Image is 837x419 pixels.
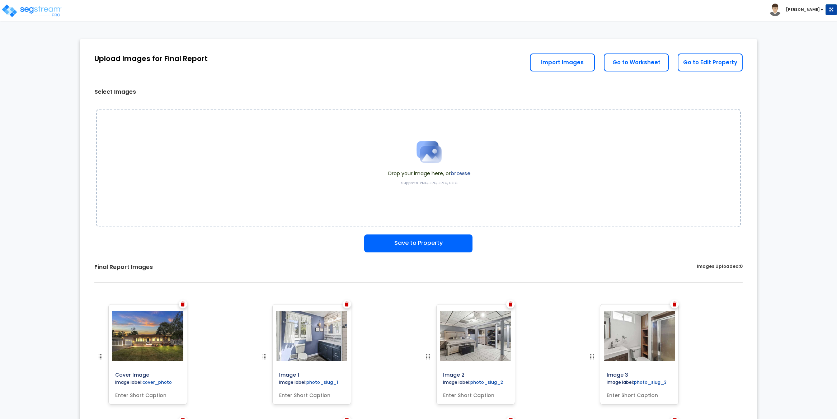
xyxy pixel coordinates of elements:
label: browse [451,170,470,177]
label: Image label: [440,379,506,387]
b: [PERSON_NAME] [786,7,820,12]
input: Enter Short Caption [276,389,347,399]
label: Supports: PNG, JPG, JPEG, HEIC [401,181,457,186]
label: photo_slug_2 [470,379,503,385]
label: photo_slug_3 [634,379,667,385]
label: photo_slug_1 [306,379,338,385]
img: logo_pro_r.png [1,4,62,18]
a: Import Images [530,53,595,71]
span: Drop your image here, or [388,170,470,177]
button: Save to Property [364,234,472,252]
a: Go to Worksheet [604,53,669,71]
input: Enter Short Caption [604,389,675,399]
input: Enter Short Caption [112,389,183,399]
label: Image label: [604,379,669,387]
img: drag handle [424,353,432,361]
img: avatar.png [769,4,781,16]
img: Trash Icon [181,302,185,307]
img: drag handle [260,353,269,361]
img: Trash Icon [345,302,349,307]
img: Trash Icon [673,302,677,307]
a: Go to Edit Property [678,53,743,71]
label: Select Images [94,88,136,96]
img: drag handle [588,353,596,361]
img: Upload Icon [411,134,447,170]
label: Image label: [112,379,175,387]
input: Enter Short Caption [440,389,511,399]
img: drag handle [96,353,105,361]
label: Images Uploaded: [697,263,743,271]
img: Trash Icon [509,302,513,307]
span: 0 [740,263,743,269]
div: Upload Images for Final Report [94,53,208,64]
label: Image label: [276,379,341,387]
label: Final Report Images [94,263,153,271]
label: cover_photo [142,379,172,385]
